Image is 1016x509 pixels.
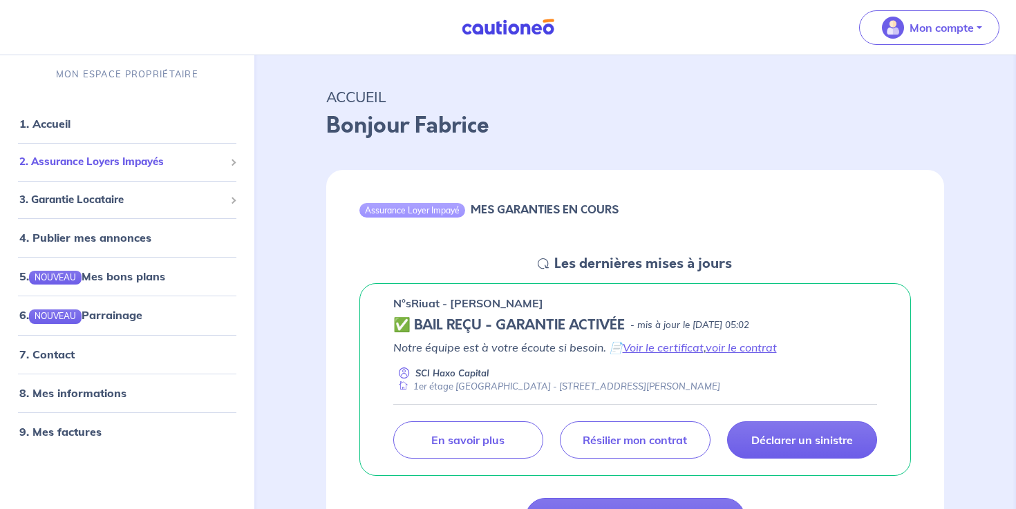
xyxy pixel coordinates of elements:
[19,424,102,438] a: 9. Mes factures
[393,317,878,334] div: state: CONTRACT-VALIDATED, Context: NEW,MAYBE-CERTIFICATE,ALONE,LESSOR-DOCUMENTS
[6,417,249,445] div: 9. Mes factures
[910,19,974,36] p: Mon compte
[393,339,878,356] p: Notre équipe est à votre écoute si besoin. 📄 ,
[393,380,720,393] div: 1er étage [GEOGRAPHIC_DATA] - [STREET_ADDRESS][PERSON_NAME]
[6,148,249,175] div: 2. Assurance Loyers Impayés
[623,340,704,354] a: Voir le certificat
[6,340,249,367] div: 7. Contact
[359,203,465,217] div: Assurance Loyer Impayé
[6,110,249,137] div: 1. Accueil
[6,378,249,406] div: 8. Mes informations
[471,203,619,216] h6: MES GARANTIES EN COURS
[19,231,151,244] a: 4. Publier mes annonces
[6,262,249,290] div: 5.NOUVEAUMes bons plans
[19,347,75,361] a: 7. Contact
[56,68,198,81] p: MON ESPACE PROPRIÉTAIRE
[326,109,945,142] p: Bonjour Fabrice
[554,256,732,272] h5: Les dernières mises à jours
[560,421,711,459] a: Résilier mon contrat
[859,10,999,45] button: illu_account_valid_menu.svgMon compte
[583,433,687,447] p: Résilier mon contrat
[456,19,560,36] img: Cautioneo
[6,224,249,251] div: 4. Publier mes annonces
[751,433,853,447] p: Déclarer un sinistre
[415,367,489,380] p: SCI Haxo Capital
[19,191,225,207] span: 3. Garantie Locataire
[326,84,945,109] p: ACCUEIL
[6,301,249,329] div: 6.NOUVEAUParrainage
[19,385,126,399] a: 8. Mes informations
[393,295,543,311] p: n°sRiuat - [PERSON_NAME]
[706,340,777,354] a: voir le contrat
[19,308,142,322] a: 6.NOUVEAUParrainage
[19,269,165,283] a: 5.NOUVEAUMes bons plans
[630,318,749,332] p: - mis à jour le [DATE] 05:02
[19,117,70,131] a: 1. Accueil
[431,433,505,447] p: En savoir plus
[393,421,544,459] a: En savoir plus
[19,154,225,170] span: 2. Assurance Loyers Impayés
[882,17,904,39] img: illu_account_valid_menu.svg
[393,317,625,334] h5: ✅ BAIL REÇU - GARANTIE ACTIVÉE
[727,421,878,459] a: Déclarer un sinistre
[6,186,249,213] div: 3. Garantie Locataire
